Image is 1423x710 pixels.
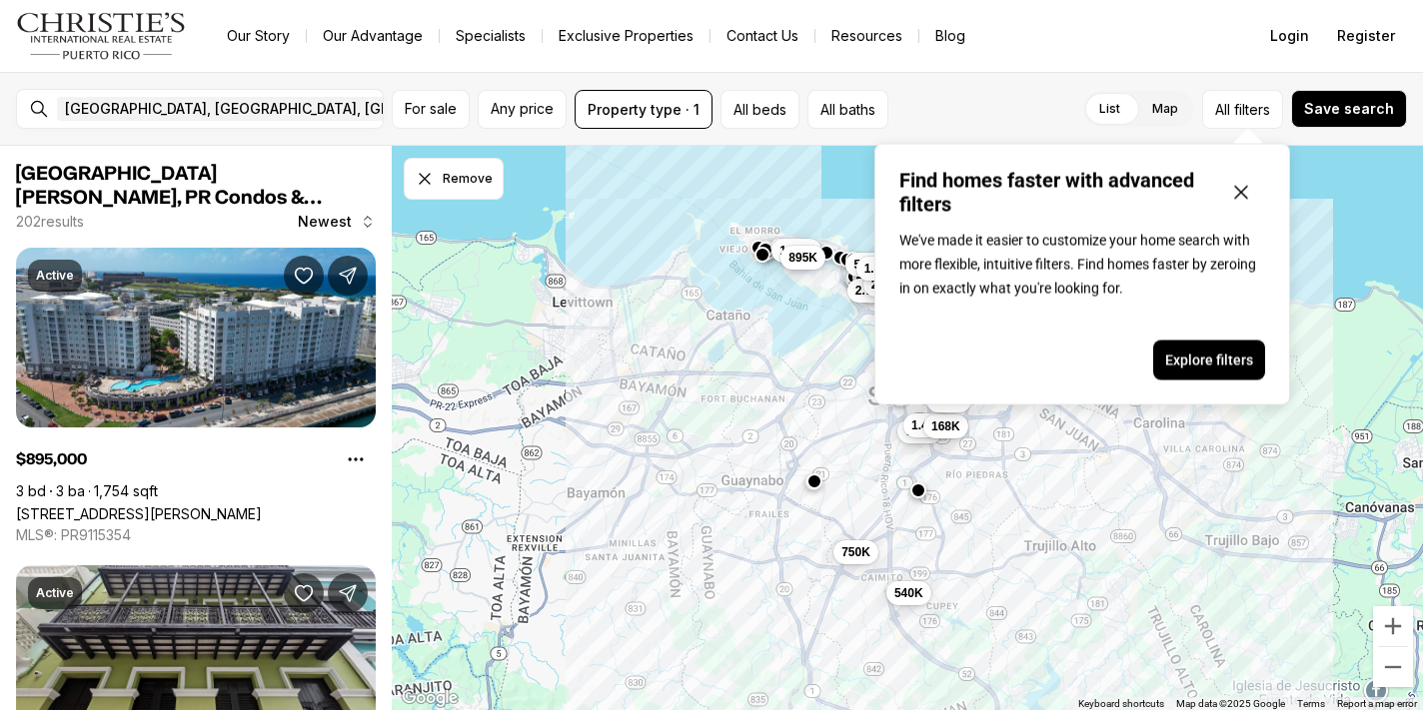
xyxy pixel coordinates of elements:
[780,246,825,270] button: 895K
[1136,91,1194,127] label: Map
[36,585,74,601] p: Active
[899,229,1265,301] p: We've made it easier to customize your home search with more flexible, intuitive filters. Find ho...
[16,164,322,232] span: [GEOGRAPHIC_DATA][PERSON_NAME], PR Condos & Apartments for Sale
[711,22,814,50] button: Contact Us
[1270,28,1309,44] span: Login
[833,540,878,564] button: 750K
[886,581,931,605] button: 540K
[919,22,981,50] a: Blog
[491,101,554,117] span: Any price
[284,573,324,613] button: Save Property: 307 SAN SEBASTIAN #2-B
[543,22,710,50] a: Exclusive Properties
[1234,99,1270,120] span: filters
[404,158,504,200] button: Dismiss drawing
[328,573,368,613] button: Share Property
[336,439,376,479] button: Property options
[1215,99,1230,120] span: All
[286,202,388,242] button: Newest
[16,214,84,230] p: 202 results
[1337,28,1395,44] span: Register
[392,90,470,129] button: For sale
[864,261,897,277] span: 1.45M
[36,268,74,284] p: Active
[478,90,567,129] button: Any price
[1258,16,1321,56] button: Login
[841,544,870,560] span: 750K
[1217,169,1265,217] button: Close popover
[405,101,457,117] span: For sale
[211,22,306,50] a: Our Story
[856,257,905,281] button: 1.45M
[16,505,262,522] a: 100 DEL MUELLE #1905, SAN JUAN PR, 00901
[328,256,368,296] button: Share Property
[307,22,439,50] a: Our Advantage
[1083,91,1136,127] label: List
[903,413,952,437] button: 1.48M
[871,277,898,293] span: 2.1M
[16,12,187,60] img: logo
[894,585,923,601] span: 540K
[855,283,882,299] span: 2.7M
[899,169,1217,217] p: Find homes faster with advanced filters
[853,257,882,273] span: 585K
[788,250,817,266] span: 895K
[847,279,890,303] button: 2.7M
[1153,341,1265,380] button: Explore filters
[298,214,352,230] span: Newest
[931,418,960,434] span: 168K
[65,101,507,117] span: [GEOGRAPHIC_DATA], [GEOGRAPHIC_DATA], [GEOGRAPHIC_DATA]
[923,414,968,438] button: 168K
[897,419,942,443] button: 775K
[284,256,324,296] button: Save Property: 100 DEL MUELLE #1905
[911,417,944,433] span: 1.48M
[1291,90,1407,128] button: Save search
[845,253,890,277] button: 585K
[575,90,712,129] button: Property type · 1
[807,90,888,129] button: All baths
[1304,101,1394,117] span: Save search
[720,90,799,129] button: All beds
[779,243,812,259] span: 1.28M
[1325,16,1407,56] button: Register
[440,22,542,50] a: Specialists
[863,273,906,297] button: 2.1M
[1202,90,1283,129] button: Allfilters
[815,22,918,50] a: Resources
[771,239,820,263] button: 1.28M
